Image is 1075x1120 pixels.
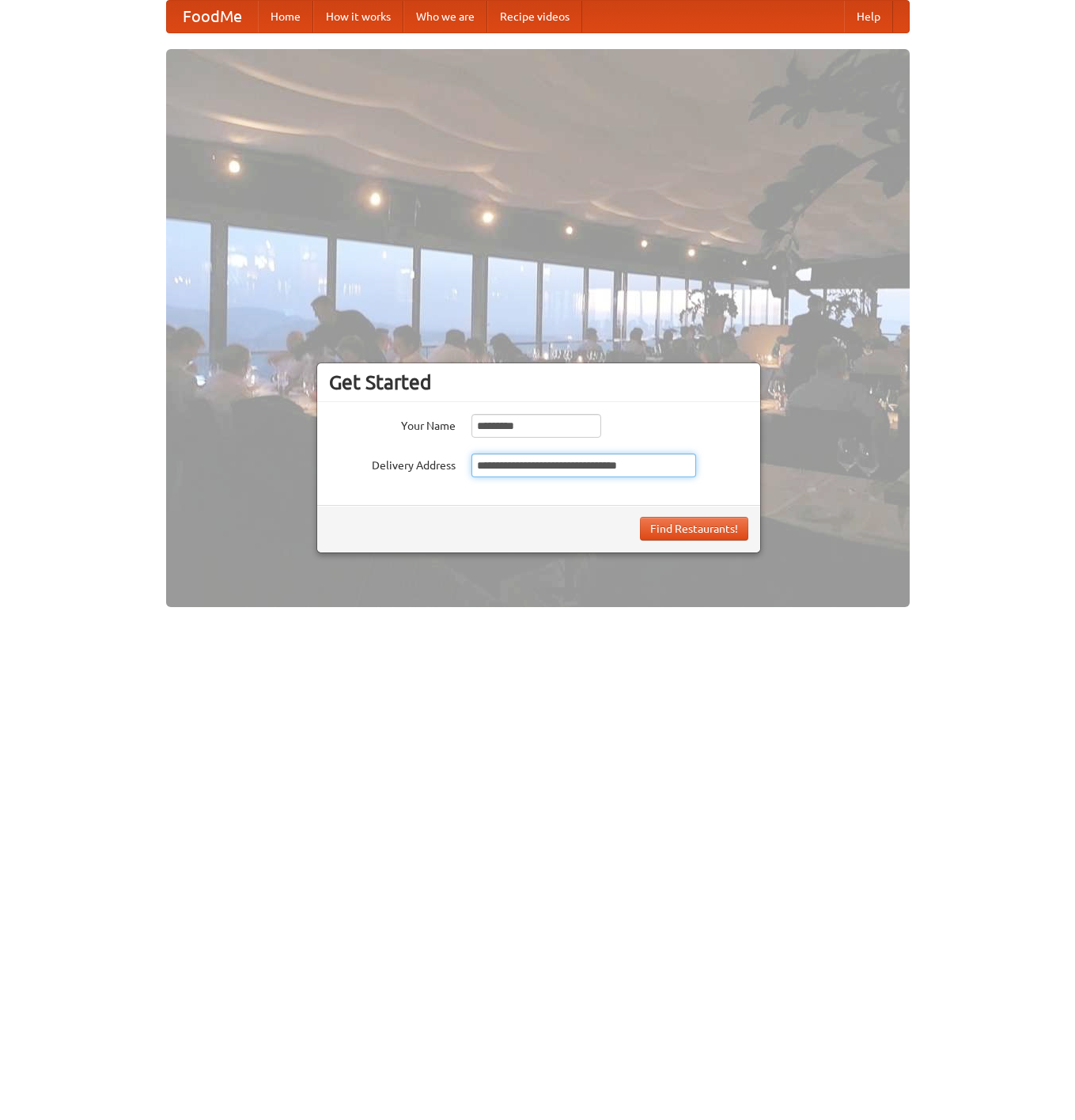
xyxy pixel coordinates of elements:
a: Recipe videos [487,1,582,32]
a: Help [844,1,893,32]
a: Who we are [403,1,487,32]
h3: Get Started [329,370,748,394]
a: How it works [313,1,403,32]
label: Your Name [329,414,456,434]
a: Home [258,1,313,32]
button: Find Restaurants! [640,517,748,541]
label: Delivery Address [329,454,456,473]
a: FoodMe [167,1,258,32]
